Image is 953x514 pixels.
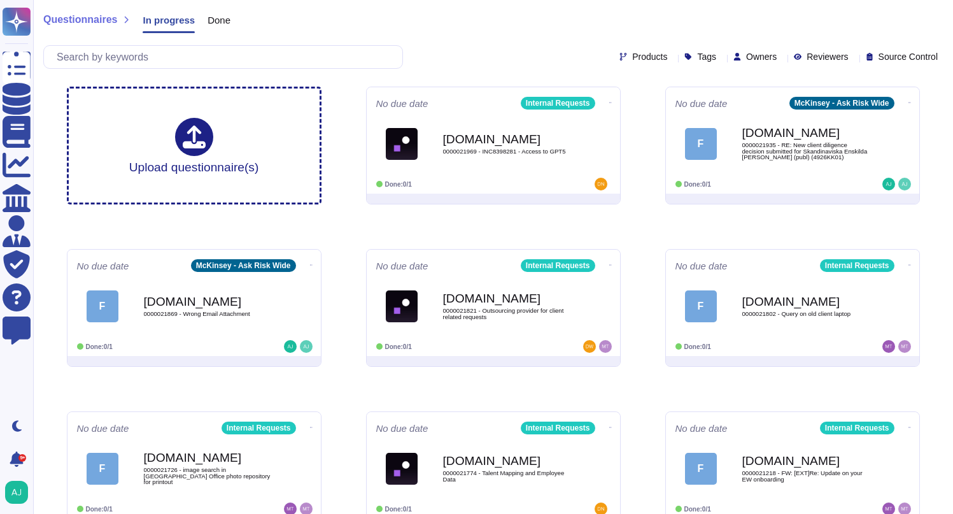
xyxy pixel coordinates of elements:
div: F [87,453,118,485]
b: [DOMAIN_NAME] [443,292,570,304]
div: F [685,453,717,485]
b: [DOMAIN_NAME] [144,452,271,464]
div: Internal Requests [521,422,595,434]
b: [DOMAIN_NAME] [144,296,271,308]
div: F [685,290,717,322]
span: No due date [675,424,728,433]
span: 0000021774 - Talent Mapping and Employee Data [443,470,570,482]
span: No due date [376,261,428,271]
span: No due date [376,99,428,108]
span: Done [208,15,230,25]
span: No due date [77,261,129,271]
span: Done: 0/1 [86,506,113,513]
div: F [685,128,717,160]
span: Source Control [879,52,938,61]
span: Done: 0/1 [684,506,711,513]
div: 9+ [18,454,26,462]
span: Done: 0/1 [385,343,412,350]
span: Questionnaires [43,15,117,25]
div: Internal Requests [222,422,296,434]
b: [DOMAIN_NAME] [443,455,570,467]
span: 0000021935 - RE: New client diligence decision submitted for Skandinaviska Enskilda [PERSON_NAME]... [742,142,870,161]
span: No due date [675,261,728,271]
span: 0000021218 - FW: [EXT]Re: Update on your EW onboarding [742,470,870,482]
span: Done: 0/1 [385,181,412,188]
div: Internal Requests [521,259,595,272]
div: McKinsey - Ask Risk Wide [789,97,894,110]
img: user [583,340,596,353]
div: Internal Requests [820,422,894,434]
img: user [898,178,911,190]
span: Tags [697,52,716,61]
img: user [300,340,313,353]
img: user [898,340,911,353]
span: In progress [143,15,195,25]
div: Upload questionnaire(s) [129,118,259,173]
span: Reviewers [807,52,848,61]
span: 0000021802 - Query on old client laptop [742,311,870,317]
img: user [595,178,607,190]
span: 0000021869 - Wrong Email Attachment [144,311,271,317]
span: 0000021726 - image search in [GEOGRAPHIC_DATA] Office photo repository for printout [144,467,271,485]
div: F [87,290,118,322]
span: 0000021821 - Outsourcing provider for client related requests [443,308,570,320]
b: [DOMAIN_NAME] [742,127,870,139]
img: user [882,178,895,190]
button: user [3,478,37,506]
img: Logo [386,290,418,322]
b: [DOMAIN_NAME] [443,133,570,145]
span: Done: 0/1 [684,343,711,350]
span: Owners [746,52,777,61]
img: Logo [386,128,418,160]
input: Search by keywords [50,46,402,68]
img: user [284,340,297,353]
img: Logo [386,453,418,485]
span: Done: 0/1 [385,506,412,513]
b: [DOMAIN_NAME] [742,455,870,467]
b: [DOMAIN_NAME] [742,296,870,308]
div: McKinsey - Ask Risk Wide [191,259,296,272]
img: user [5,481,28,504]
img: user [599,340,612,353]
span: No due date [77,424,129,433]
img: user [882,340,895,353]
span: No due date [376,424,428,433]
span: Done: 0/1 [684,181,711,188]
span: 0000021969 - INC8398281 - Access to GPT5 [443,148,570,155]
span: Products [632,52,667,61]
div: Internal Requests [820,259,894,272]
div: Internal Requests [521,97,595,110]
span: Done: 0/1 [86,343,113,350]
span: No due date [675,99,728,108]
